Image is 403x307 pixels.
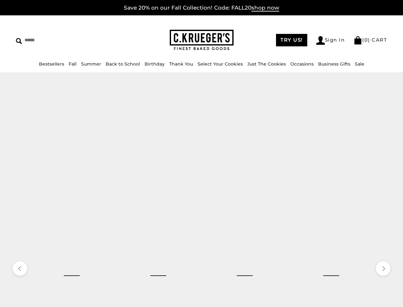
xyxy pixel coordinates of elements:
[355,61,364,67] a: Sale
[354,37,387,43] a: (0) CART
[13,261,27,276] button: previous
[16,35,101,45] input: Search
[316,36,325,45] img: Account
[145,61,165,67] a: Birthday
[69,61,77,67] a: Fall
[16,38,22,44] img: Search
[318,61,350,67] a: Business Gifts
[81,61,101,67] a: Summer
[251,4,279,12] span: shop now
[364,37,368,43] span: 0
[354,36,362,44] img: Bag
[170,30,234,51] img: C.KRUEGER'S
[124,4,279,12] a: Save 20% on our Fall Collection! Code: FALL20shop now
[316,36,345,45] a: Sign In
[198,61,243,67] a: Select Your Cookies
[276,34,307,46] a: TRY US!
[106,61,140,67] a: Back to School
[290,61,314,67] a: Occasions
[169,61,193,67] a: Thank You
[39,61,64,67] a: Bestsellers
[247,61,286,67] a: Just The Cookies
[376,261,390,276] button: next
